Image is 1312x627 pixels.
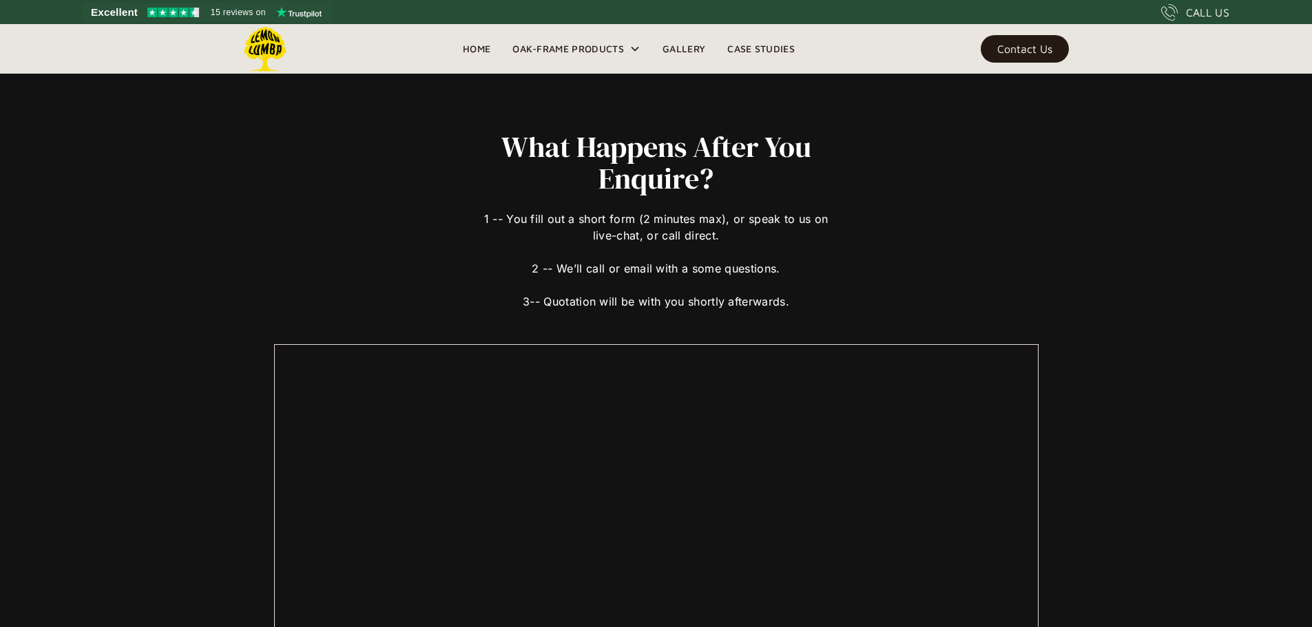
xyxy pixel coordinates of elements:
[479,131,834,194] h2: What Happens After You Enquire?
[83,3,331,22] a: See Lemon Lumba reviews on Trustpilot
[276,7,322,18] img: Trustpilot logo
[997,44,1052,54] div: Contact Us
[1161,4,1229,21] a: CALL US
[479,194,834,310] div: 1 -- You fill out a short form (2 minutes max), or speak to us on live-chat, or call direct. 2 --...
[91,4,138,21] span: Excellent
[1186,4,1229,21] div: CALL US
[981,35,1069,63] a: Contact Us
[512,41,624,57] div: Oak-Frame Products
[716,39,806,59] a: Case Studies
[501,24,652,74] div: Oak-Frame Products
[652,39,716,59] a: Gallery
[211,4,266,21] span: 15 reviews on
[452,39,501,59] a: Home
[147,8,199,17] img: Trustpilot 4.5 stars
